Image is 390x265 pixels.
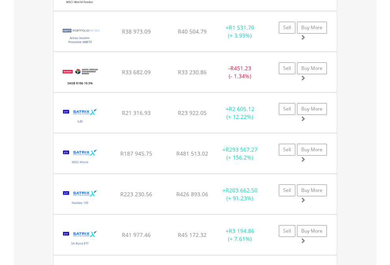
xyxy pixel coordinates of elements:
span: R33 682.09 [122,68,151,76]
a: Sell [279,144,295,156]
a: Sell [279,225,295,237]
a: Sell [279,62,295,74]
span: R293 567.27 [226,146,258,153]
a: Buy More [297,184,327,196]
span: R38 973.09 [122,28,151,35]
a: Buy More [297,103,327,115]
img: EQU.ZA.STXWDM.png [58,143,103,171]
a: Sell [279,22,295,34]
img: EQU.ZA.STXNDQ.png [58,184,103,212]
span: R1 531.70 [229,24,254,31]
div: + (+ 12.22%) [215,105,265,121]
a: Sell [279,103,295,115]
div: + (+ 3.93%) [215,24,265,39]
span: R3 194.86 [229,227,254,235]
a: Buy More [297,144,327,156]
div: - (- 1.34%) [215,64,265,80]
a: Buy More [297,225,327,237]
span: R21 316.93 [122,109,151,117]
span: R45 172.32 [178,231,207,239]
span: R41 977.46 [122,231,151,239]
div: + (+ 91.23%) [215,186,265,202]
img: EQU.ZA.STXILB.png [58,103,103,131]
span: R426 893.06 [176,190,208,198]
span: R2 605.12 [229,105,254,113]
span: R187 945.75 [120,150,152,157]
a: Buy More [297,62,327,74]
img: EQU.ZA.R186.png [58,62,103,90]
span: R23 922.05 [178,109,207,117]
span: R33 230.86 [178,68,207,76]
img: EQU.ZA.PMXINC.png [58,21,103,49]
span: R203 662.50 [226,186,258,194]
span: R223 230.56 [120,190,152,198]
div: + (+ 7.61%) [215,227,265,243]
span: R40 504.79 [178,28,207,35]
span: R481 513.02 [176,150,208,157]
a: Sell [279,184,295,196]
a: Buy More [297,22,327,34]
div: + (+ 156.2%) [215,146,265,162]
img: EQU.ZA.STXGOV.png [58,225,103,253]
span: R451.23 [230,64,251,72]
